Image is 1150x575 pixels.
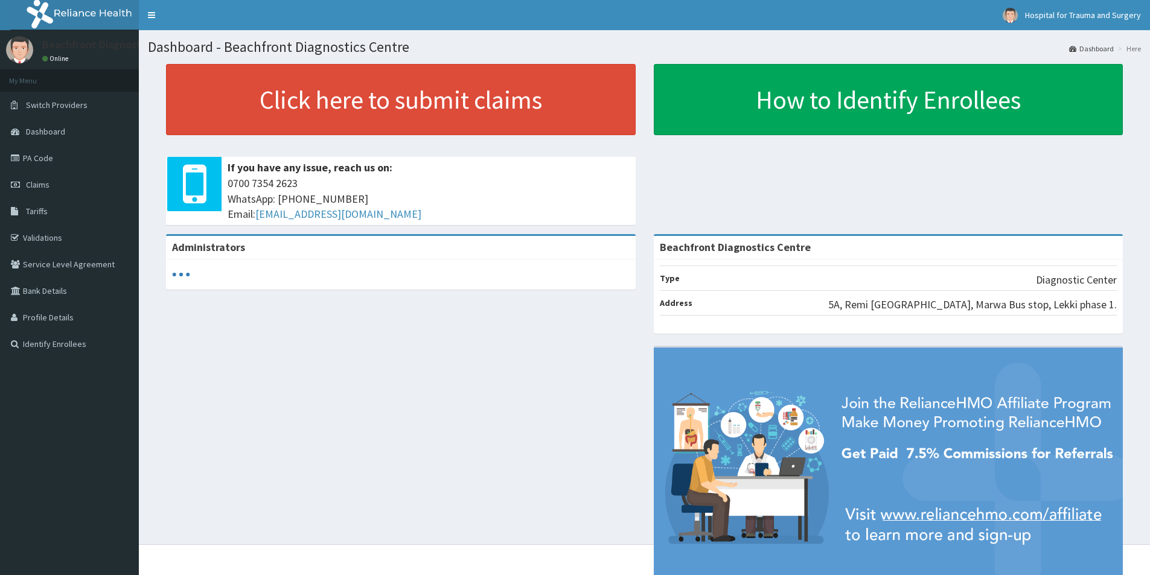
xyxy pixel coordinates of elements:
[1025,10,1141,21] span: Hospital for Trauma and Surgery
[6,36,33,63] img: User Image
[1036,272,1117,288] p: Diagnostic Center
[26,100,88,110] span: Switch Providers
[166,64,636,135] a: Click here to submit claims
[255,207,421,221] a: [EMAIL_ADDRESS][DOMAIN_NAME]
[42,54,71,63] a: Online
[1003,8,1018,23] img: User Image
[172,265,190,284] svg: audio-loading
[26,126,65,137] span: Dashboard
[26,179,50,190] span: Claims
[172,240,245,254] b: Administrators
[1115,43,1141,54] li: Here
[828,297,1117,313] p: 5A, Remi [GEOGRAPHIC_DATA], Marwa Bus stop, Lekki phase 1.
[660,273,680,284] b: Type
[660,240,811,254] strong: Beachfront Diagnostics Centre
[42,39,189,50] p: Beachfront Diagnostics Centre
[654,64,1123,135] a: How to Identify Enrollees
[1069,43,1114,54] a: Dashboard
[228,176,630,222] span: 0700 7354 2623 WhatsApp: [PHONE_NUMBER] Email:
[148,39,1141,55] h1: Dashboard - Beachfront Diagnostics Centre
[26,206,48,217] span: Tariffs
[228,160,392,174] b: If you have any issue, reach us on:
[660,297,692,308] b: Address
